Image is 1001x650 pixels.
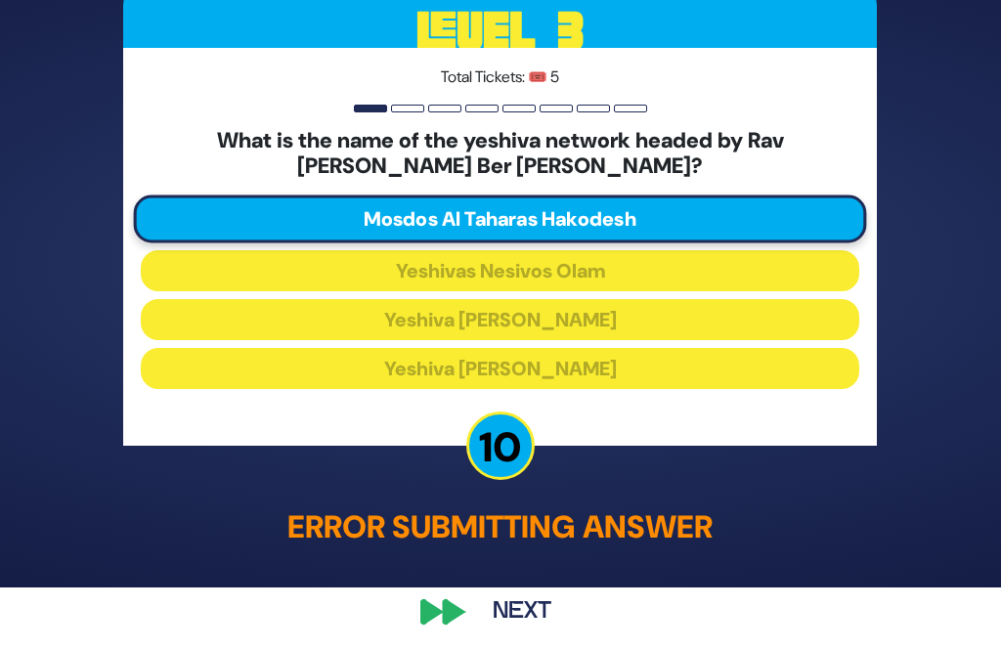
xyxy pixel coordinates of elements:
p: Error submitting answer [123,502,877,549]
button: Yeshiva [PERSON_NAME] [141,347,859,388]
p: 10 [466,411,535,479]
button: Next [465,588,579,633]
button: Yeshivas Nesivos Olam [141,249,859,290]
button: Yeshiva [PERSON_NAME] [141,298,859,339]
button: Mosdos Al Taharas Hakodesh [134,195,867,242]
p: Total Tickets: 🎟️ 5 [141,65,859,89]
h5: What is the name of the yeshiva network headed by Rav [PERSON_NAME] Ber [PERSON_NAME]? [141,128,859,180]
